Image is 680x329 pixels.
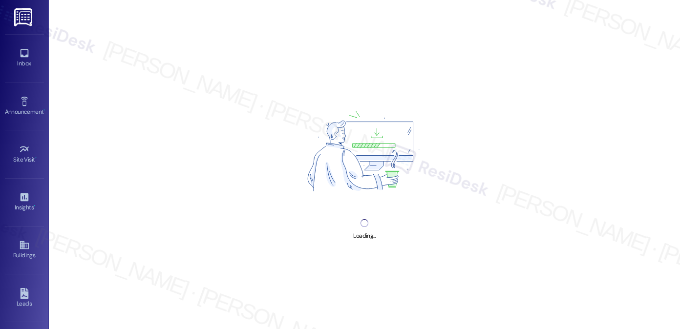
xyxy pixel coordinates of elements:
a: Inbox [5,45,44,71]
div: Loading... [353,231,375,241]
a: Buildings [5,237,44,263]
a: Leads [5,285,44,311]
span: • [35,155,37,162]
img: ResiDesk Logo [14,8,34,26]
a: Site Visit • [5,141,44,167]
span: • [34,203,35,209]
a: Insights • [5,189,44,215]
span: • [43,107,45,114]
